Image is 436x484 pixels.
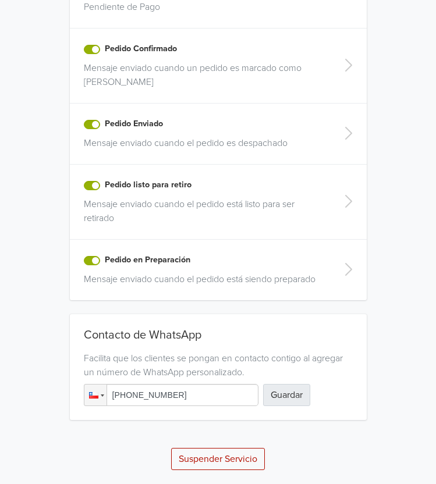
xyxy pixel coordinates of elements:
[84,131,322,150] a: Mensaje enviado cuando el pedido es despachado
[105,118,163,130] label: Pedido Enviado
[105,42,177,55] label: Pedido Confirmado
[84,268,322,286] a: Mensaje enviado cuando el pedido está siendo preparado
[84,385,107,405] div: Chile: + 56
[84,351,353,379] div: Facilita que los clientes se pongan en contacto contigo al agregar un número de WhatsApp personal...
[105,254,190,266] label: Pedido en Preparación
[105,179,192,191] label: Pedido listo para retiro
[84,384,258,406] input: 1 (702) 123-4567
[171,448,265,470] button: Suspender Servicio
[263,384,310,406] button: Guardar
[84,328,353,347] div: Contacto de WhatsApp
[84,56,322,89] a: Mensaje enviado cuando un pedido es marcado como [PERSON_NAME]
[84,193,322,225] a: Mensaje enviado cuando el pedido está listo para ser retirado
